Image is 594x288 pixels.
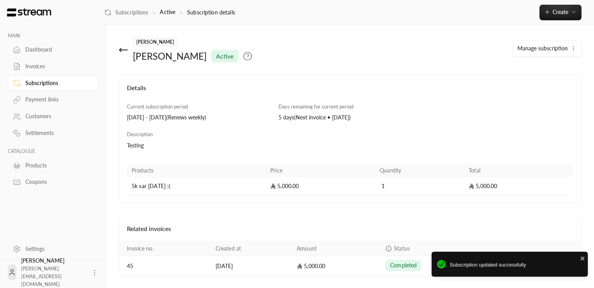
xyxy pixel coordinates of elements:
span: [PERSON_NAME] [133,37,178,47]
a: Active [160,9,175,15]
th: Total [464,164,573,178]
td: 5k sar [DATE] :( [127,178,266,195]
div: Coupons [25,178,89,186]
button: Manage subscription [513,41,581,56]
p: MAIN [8,33,98,39]
button: close [580,254,585,262]
a: Invoices [8,59,98,74]
span: 1 [380,182,387,190]
a: Settlements [8,126,98,141]
div: Products [25,162,89,169]
span: Description [127,131,153,137]
th: Quantity [375,164,464,178]
p: Subscription details [187,9,235,16]
th: Created at [211,242,293,256]
a: Settings [8,241,98,256]
div: Dashboard [25,46,89,53]
span: Days remaining for current period [278,103,353,110]
span: Current subscription period [127,103,188,110]
div: [DATE] - [DATE] ( Renews weekly ) [127,114,271,121]
div: [PERSON_NAME] [133,50,207,62]
th: Price [266,164,375,178]
span: Manage subscription [517,45,568,52]
a: Subscriptions [104,9,148,16]
div: Settlements [25,129,89,137]
a: Products [8,158,98,173]
span: [PERSON_NAME][EMAIL_ADDRESS][DOMAIN_NAME] [21,266,62,287]
div: Payment links [25,96,89,103]
div: [PERSON_NAME] [21,257,86,288]
a: Dashboard [8,42,98,57]
a: Subscriptions [8,75,98,91]
td: 5,000.00 [266,178,375,195]
div: Testing [127,142,346,149]
h4: Details [127,83,573,100]
span: Create [553,9,568,15]
div: Invoices [25,62,89,70]
span: active [216,52,234,61]
p: CATALOGUE [8,148,98,155]
a: Customers [8,109,98,124]
a: Payment links [8,92,98,107]
span: Status [394,245,410,252]
td: 5,000.00 [292,256,381,276]
th: Products [127,164,266,178]
span: Subscription updated successfully [450,261,582,269]
img: Logo [6,8,52,17]
span: completed [390,261,417,269]
div: 5 days ( Next invoice • [DATE] ) [278,114,422,121]
th: Amount [292,242,381,256]
th: Invoice no. [119,242,211,256]
div: Settings [25,245,89,253]
td: [DATE] [211,256,293,276]
nav: breadcrumb [104,8,235,16]
td: 5,000.00 [464,178,573,195]
h4: Related invoices [127,224,573,233]
button: Create [539,5,582,20]
div: Customers [25,112,89,120]
table: Products [127,164,573,195]
div: Subscriptions [25,79,89,87]
a: Coupons [8,174,98,190]
td: 45 [119,256,211,276]
table: Payments [119,241,581,276]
